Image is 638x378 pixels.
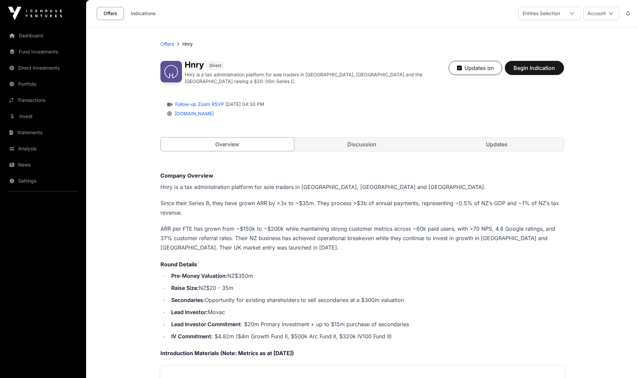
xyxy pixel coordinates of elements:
p: Hnry is a tax administration platform for sole traders in [GEOGRAPHIC_DATA], [GEOGRAPHIC_DATA] an... [185,71,449,85]
a: Statements [5,125,81,140]
button: Updates on [449,61,502,75]
img: Hnry [160,61,182,82]
a: Analysis [5,141,81,156]
a: [DOMAIN_NAME] [172,111,214,116]
strong: Lead Investor: [171,309,208,315]
a: Invest [5,109,81,124]
div: Entities Selection [519,7,564,20]
img: Icehouse Ventures Logo [8,7,62,20]
a: Transactions [5,93,81,108]
li: Movac [169,307,564,317]
strong: Pre-Money Valuation: [171,272,227,279]
nav: Tabs [161,138,564,151]
a: Offers [160,41,174,47]
span: Direct [210,63,221,68]
li: : $20m Primary Investment + up to $15m purchase of secondaries [169,319,564,329]
li: NZ$20 - 35m [169,283,564,293]
li: : $4.82m ($4m Growth Fund II, $500k Arc Fund II, $320k IV100 Fund II) [169,332,564,341]
strong: Raise Size: [171,285,199,291]
a: Discussion [295,138,429,151]
a: Follow-up Zoom RSVP [174,101,224,108]
button: Account [583,7,619,20]
li: Opportunity for existing shareholders to sell secondaries at a $300m valuation [169,295,564,305]
a: Offers [97,7,124,20]
a: Fund Investments [5,44,81,59]
a: Indications [126,7,160,20]
strong: IV Commitment [171,333,211,340]
span: [DATE] 04:30 PM [225,101,264,108]
p: Hnry is a tax administration platform for sole traders in [GEOGRAPHIC_DATA], [GEOGRAPHIC_DATA] an... [160,182,564,192]
p: Hnry [182,41,193,47]
strong: Round Details [160,261,197,268]
a: Portfolio [5,77,81,91]
iframe: Chat Widget [604,346,638,378]
a: Settings [5,174,81,188]
p: ARR per FTE has grown from ~$150k to ~$200k while maintaining strong customer metrics across ~60k... [160,224,564,252]
p: Since their Series B, they have grown ARR by >3x to ~$35m. They process >$3b of annual payments, ... [160,198,564,217]
h1: Hnry [185,61,204,70]
strong: Secondaries: [171,297,205,303]
strong: Company Overview [160,172,213,179]
strong: Introduction Materials (Note: Metrics as at [DATE]) [160,350,294,356]
a: News [5,157,81,172]
button: Begin Indication [505,61,564,75]
strong: Lead Investor Commitment [171,321,241,328]
a: Overview [160,137,295,151]
span: Begin Indication [513,64,556,72]
li: NZ$350m [169,271,564,280]
a: Dashboard [5,28,81,43]
a: Begin Indication [505,68,564,74]
a: Updates [430,138,564,151]
a: Direct Investments [5,61,81,75]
